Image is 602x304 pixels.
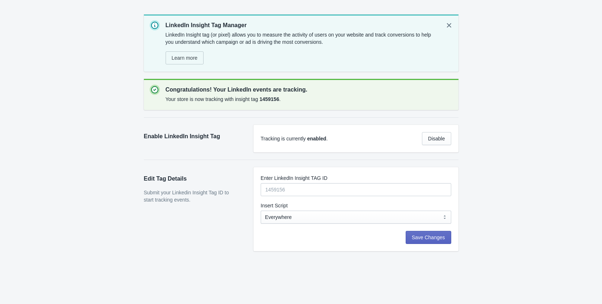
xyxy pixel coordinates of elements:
[166,51,204,64] a: Learn more
[307,136,326,142] span: enabled
[144,189,239,203] p: Submit your Linkedin Insight Tag ID to start tracking events.
[406,231,451,244] button: Save Changes
[428,136,445,142] span: Disable
[172,55,198,61] span: Learn more
[261,183,451,196] input: 1459156
[412,235,445,240] span: Save Changes
[261,174,328,182] label: Enter LinkedIn Insight TAG ID
[166,31,438,46] p: LinkedIn Insight tag (or pixel) allows you to measure the activity of users on your website and t...
[260,96,279,102] b: 1459156
[443,19,456,32] button: Dismiss notification
[422,132,451,145] button: Disable
[166,21,438,30] p: LinkedIn Insight Tag Manager
[144,174,239,183] h2: Edit Tag Details
[261,202,288,209] label: Insert Script
[261,135,416,142] div: Tracking is currently .
[144,132,239,141] h2: Enable LinkedIn Insight Tag
[166,94,453,104] div: Your store is now tracking with insight tag .
[166,85,453,94] p: Congratulations! Your LinkedIn events are tracking.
